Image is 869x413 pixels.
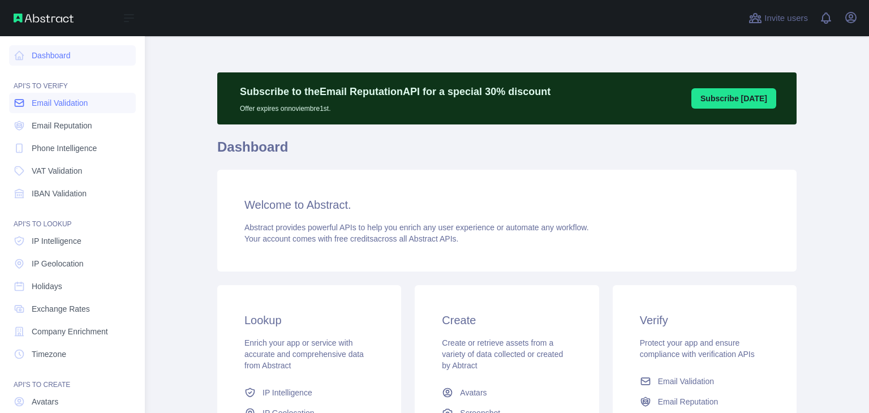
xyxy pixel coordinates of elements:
span: Abstract provides powerful APIs to help you enrich any user experience or automate any workflow. [244,223,589,232]
button: Invite users [746,9,810,27]
a: Company Enrichment [9,321,136,342]
span: IP Intelligence [263,387,312,398]
a: Avatars [9,392,136,412]
a: Holidays [9,276,136,296]
a: IP Geolocation [9,253,136,274]
span: Company Enrichment [32,326,108,337]
button: Subscribe [DATE] [691,88,776,109]
a: Phone Intelligence [9,138,136,158]
span: Email Validation [658,376,714,387]
a: Email Reputation [635,392,774,412]
h3: Welcome to Abstract. [244,197,769,213]
span: Your account comes with across all Abstract APIs. [244,234,458,243]
img: Abstract API [14,14,74,23]
span: Phone Intelligence [32,143,97,154]
h3: Create [442,312,571,328]
a: Email Validation [635,371,774,392]
a: Avatars [437,382,576,403]
h1: Dashboard [217,138,797,165]
span: Protect your app and ensure compliance with verification APIs [640,338,755,359]
span: Invite users [764,12,808,25]
div: API'S TO VERIFY [9,68,136,91]
a: Exchange Rates [9,299,136,319]
a: Email Validation [9,93,136,113]
div: API'S TO LOOKUP [9,206,136,229]
span: free credits [334,234,373,243]
h3: Lookup [244,312,374,328]
span: IBAN Validation [32,188,87,199]
a: IP Intelligence [9,231,136,251]
span: IP Intelligence [32,235,81,247]
span: Holidays [32,281,62,292]
span: Create or retrieve assets from a variety of data collected or created by Abtract [442,338,563,370]
a: Dashboard [9,45,136,66]
h3: Verify [640,312,769,328]
a: IBAN Validation [9,183,136,204]
span: Exchange Rates [32,303,90,315]
span: Email Validation [32,97,88,109]
p: Subscribe to the Email Reputation API for a special 30 % discount [240,84,550,100]
span: Avatars [32,396,58,407]
a: IP Intelligence [240,382,378,403]
span: IP Geolocation [32,258,84,269]
a: Timezone [9,344,136,364]
a: VAT Validation [9,161,136,181]
span: Enrich your app or service with accurate and comprehensive data from Abstract [244,338,364,370]
span: Timezone [32,349,66,360]
div: API'S TO CREATE [9,367,136,389]
a: Email Reputation [9,115,136,136]
span: Email Reputation [658,396,719,407]
p: Offer expires on noviembre 1st. [240,100,550,113]
span: Avatars [460,387,487,398]
span: Email Reputation [32,120,92,131]
span: VAT Validation [32,165,82,177]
